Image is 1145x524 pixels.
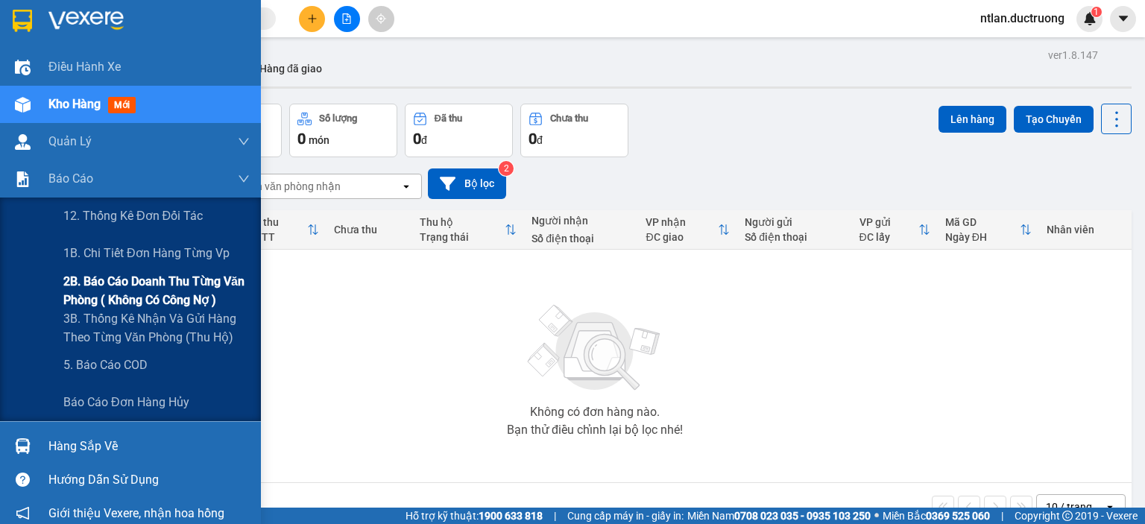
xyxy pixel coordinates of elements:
[507,424,683,436] div: Bạn thử điều chỉnh lại bộ lọc nhé!
[646,231,718,243] div: ĐC giao
[745,216,844,228] div: Người gửi
[15,438,31,454] img: warehouse-icon
[15,60,31,75] img: warehouse-icon
[646,216,718,228] div: VP nhận
[48,57,121,76] span: Điều hành xe
[334,224,405,236] div: Chưa thu
[1014,106,1094,133] button: Tạo Chuyến
[108,97,136,113] span: mới
[638,210,737,250] th: Toggle SortBy
[554,508,556,524] span: |
[1091,7,1102,17] sup: 1
[247,231,306,243] div: HTTT
[341,13,352,24] span: file-add
[412,210,525,250] th: Toggle SortBy
[15,171,31,187] img: solution-icon
[413,130,421,148] span: 0
[238,136,250,148] span: down
[529,130,537,148] span: 0
[874,513,879,519] span: ⚪️
[499,161,514,176] sup: 2
[1046,499,1092,514] div: 10 / trang
[532,215,631,227] div: Người nhận
[406,508,543,524] span: Hỗ trợ kỹ thuật:
[1062,511,1073,521] span: copyright
[428,168,506,199] button: Bộ lọc
[63,309,250,347] span: 3B. Thống kê nhận và gửi hàng theo từng văn phòng (thu hộ)
[520,104,628,157] button: Chưa thu0đ
[16,473,30,487] span: question-circle
[859,231,918,243] div: ĐC lấy
[63,206,203,225] span: 12. Thống kê đơn đối tác
[238,173,250,185] span: down
[400,180,412,192] svg: open
[238,179,341,194] div: Chọn văn phòng nhận
[376,13,386,24] span: aim
[307,13,318,24] span: plus
[852,210,938,250] th: Toggle SortBy
[530,406,660,418] div: Không có đơn hàng nào.
[289,104,397,157] button: Số lượng0món
[63,356,148,374] span: 5. Báo cáo COD
[421,134,427,146] span: đ
[319,113,357,124] div: Số lượng
[48,169,93,188] span: Báo cáo
[1083,12,1097,25] img: icon-new-feature
[939,106,1006,133] button: Lên hàng
[1048,47,1098,63] div: ver 1.8.147
[48,469,250,491] div: Hướng dẫn sử dụng
[532,233,631,244] div: Số điện thoại
[247,51,334,86] button: Hàng đã giao
[1047,224,1124,236] div: Nhân viên
[968,9,1076,28] span: ntlan.ductruong
[63,272,250,309] span: 2B. Báo cáo doanh thu từng văn phòng ( không có công nợ )
[1117,12,1130,25] span: caret-down
[309,134,329,146] span: món
[435,113,462,124] div: Đã thu
[883,508,990,524] span: Miền Bắc
[479,510,543,522] strong: 1900 633 818
[1104,501,1116,513] svg: open
[63,244,230,262] span: 1B. Chi tiết đơn hàng từng vp
[48,504,224,523] span: Giới thiệu Vexere, nhận hoa hồng
[420,216,505,228] div: Thu hộ
[16,506,30,520] span: notification
[1110,6,1136,32] button: caret-down
[734,510,871,522] strong: 0708 023 035 - 0935 103 250
[420,231,505,243] div: Trạng thái
[1094,7,1099,17] span: 1
[48,132,92,151] span: Quản Lý
[299,6,325,32] button: plus
[13,10,32,32] img: logo-vxr
[938,210,1039,250] th: Toggle SortBy
[334,6,360,32] button: file-add
[1001,508,1003,524] span: |
[520,296,669,400] img: svg+xml;base64,PHN2ZyBjbGFzcz0ibGlzdC1wbHVnX19zdmciIHhtbG5zPSJodHRwOi8vd3d3LnczLm9yZy8yMDAwL3N2Zy...
[926,510,990,522] strong: 0369 525 060
[368,6,394,32] button: aim
[567,508,684,524] span: Cung cấp máy in - giấy in:
[687,508,871,524] span: Miền Nam
[15,134,31,150] img: warehouse-icon
[48,435,250,458] div: Hàng sắp về
[247,216,306,228] div: Đã thu
[537,134,543,146] span: đ
[405,104,513,157] button: Đã thu0đ
[297,130,306,148] span: 0
[15,97,31,113] img: warehouse-icon
[945,231,1020,243] div: Ngày ĐH
[63,393,189,411] span: Báo cáo đơn hàng hủy
[240,210,326,250] th: Toggle SortBy
[550,113,588,124] div: Chưa thu
[48,97,101,111] span: Kho hàng
[859,216,918,228] div: VP gửi
[945,216,1020,228] div: Mã GD
[745,231,844,243] div: Số điện thoại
